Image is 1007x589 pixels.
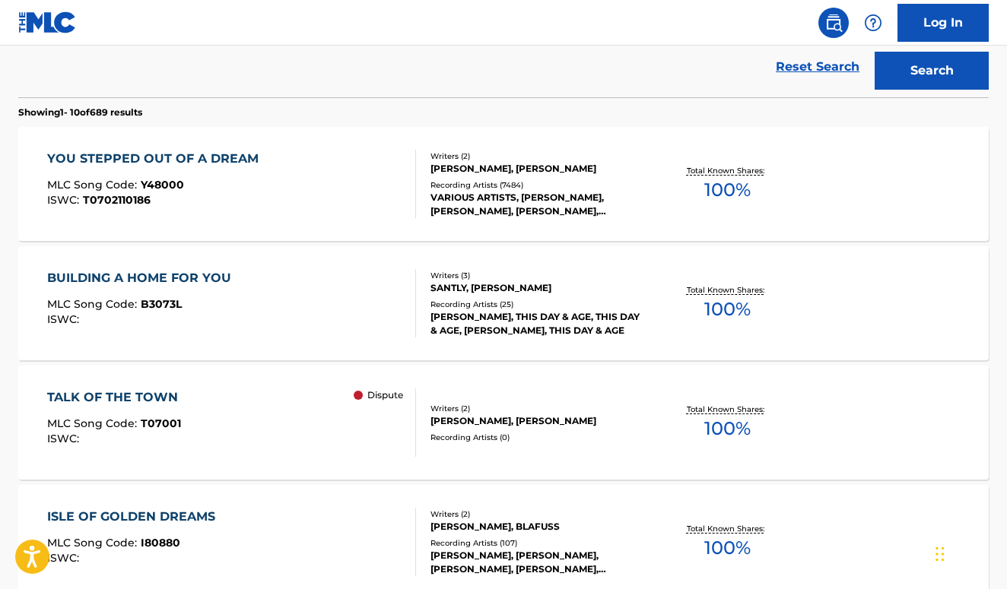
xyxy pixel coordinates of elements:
[864,14,882,32] img: help
[858,8,888,38] div: Help
[430,520,646,534] div: [PERSON_NAME], BLAFUSS
[430,150,646,162] div: Writers ( 2 )
[430,414,646,428] div: [PERSON_NAME], [PERSON_NAME]
[687,404,768,415] p: Total Known Shares:
[18,366,989,480] a: TALK OF THE TOWNMLC Song Code:T07001ISWC: DisputeWriters (2)[PERSON_NAME], [PERSON_NAME]Recording...
[430,162,646,176] div: [PERSON_NAME], [PERSON_NAME]
[824,14,843,32] img: search
[704,415,751,442] span: 100 %
[141,297,182,311] span: B3073L
[430,549,646,576] div: [PERSON_NAME], [PERSON_NAME], [PERSON_NAME], [PERSON_NAME], HARMONY ISLES GROUP, HAWAIIAN STEEL G...
[47,297,141,311] span: MLC Song Code :
[18,106,142,119] p: Showing 1 - 10 of 689 results
[47,269,239,287] div: BUILDING A HOME FOR YOU
[430,537,646,549] div: Recording Artists ( 107 )
[18,11,77,33] img: MLC Logo
[704,534,751,562] span: 100 %
[47,193,83,207] span: ISWC :
[430,281,646,295] div: SANTLY, [PERSON_NAME]
[47,312,83,326] span: ISWC :
[18,246,989,360] a: BUILDING A HOME FOR YOUMLC Song Code:B3073LISWC:Writers (3)SANTLY, [PERSON_NAME]Recording Artists...
[687,523,768,534] p: Total Known Shares:
[430,508,646,520] div: Writers ( 2 )
[18,127,989,241] a: YOU STEPPED OUT OF A DREAMMLC Song Code:Y48000ISWC:T0702110186Writers (2)[PERSON_NAME], [PERSON_N...
[704,296,751,323] span: 100 %
[141,536,180,549] span: I80880
[47,536,141,549] span: MLC Song Code :
[47,551,83,565] span: ISWC :
[704,176,751,204] span: 100 %
[768,50,867,84] a: Reset Search
[47,416,141,430] span: MLC Song Code :
[83,193,151,207] span: T0702110186
[47,508,223,526] div: ISLE OF GOLDEN DREAMS
[430,270,646,281] div: Writers ( 3 )
[47,432,83,445] span: ISWC :
[430,299,646,310] div: Recording Artists ( 25 )
[430,432,646,443] div: Recording Artists ( 0 )
[141,178,184,192] span: Y48000
[875,52,989,90] button: Search
[430,179,646,191] div: Recording Artists ( 7484 )
[936,531,945,577] div: Drag
[367,388,403,402] p: Dispute
[897,4,989,42] a: Log In
[47,388,186,407] div: TALK OF THE TOWN
[141,416,181,430] span: T07001
[430,191,646,218] div: VARIOUS ARTISTS, [PERSON_NAME], [PERSON_NAME], [PERSON_NAME], [PERSON_NAME]
[430,403,646,414] div: Writers ( 2 )
[687,284,768,296] p: Total Known Shares:
[47,150,266,168] div: YOU STEPPED OUT OF A DREAM
[430,310,646,337] div: [PERSON_NAME], THIS DAY & AGE, THIS DAY & AGE, [PERSON_NAME], THIS DAY & AGE
[818,8,849,38] a: Public Search
[47,178,141,192] span: MLC Song Code :
[931,516,1007,589] iframe: Chat Widget
[687,165,768,176] p: Total Known Shares:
